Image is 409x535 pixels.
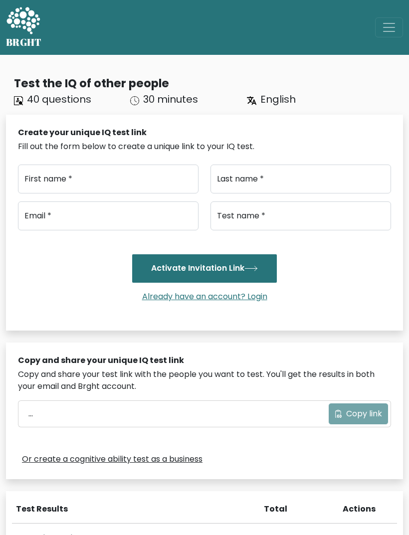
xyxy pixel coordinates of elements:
div: Copy and share your unique IQ test link [18,355,391,366]
button: Activate Invitation Link [132,254,277,282]
input: Test name [210,201,391,230]
div: Total [243,503,287,515]
div: Test the IQ of other people [14,75,403,92]
span: English [260,92,296,106]
span: 30 minutes [143,92,198,106]
div: Copy and share your test link with the people you want to test. You'll get the results in both yo... [18,368,391,392]
a: BRGHT [6,4,42,51]
div: Fill out the form below to create a unique link to your IQ test. [18,141,391,153]
span: 40 questions [27,92,91,106]
div: Test Results [16,503,231,515]
div: Create your unique IQ test link [18,127,391,139]
button: Toggle navigation [375,17,403,37]
input: First name [18,165,199,193]
input: Email [18,201,199,230]
div: Actions [343,503,397,515]
a: Or create a cognitive ability test as a business [22,453,203,465]
a: Already have an account? Login [138,291,271,302]
input: Last name [210,165,391,193]
h5: BRGHT [6,36,42,48]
